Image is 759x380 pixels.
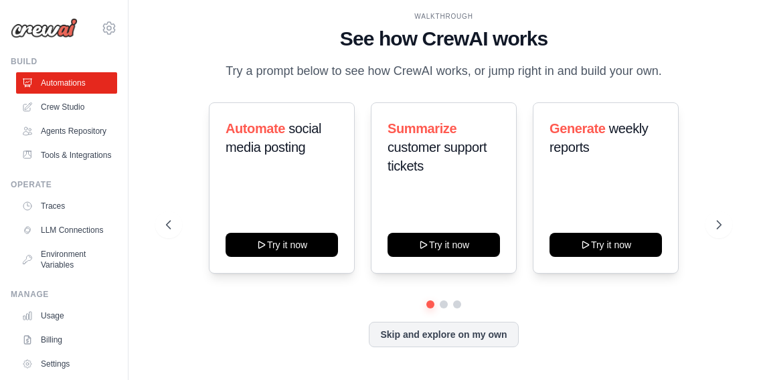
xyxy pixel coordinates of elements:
[219,62,669,81] p: Try a prompt below to see how CrewAI works, or jump right in and build your own.
[226,233,338,257] button: Try it now
[166,11,722,21] div: WALKTHROUGH
[388,233,500,257] button: Try it now
[11,289,117,300] div: Manage
[226,121,285,136] span: Automate
[16,353,117,375] a: Settings
[16,329,117,351] a: Billing
[550,121,606,136] span: Generate
[16,305,117,326] a: Usage
[388,140,487,173] span: customer support tickets
[16,219,117,241] a: LLM Connections
[16,244,117,276] a: Environment Variables
[16,72,117,94] a: Automations
[16,96,117,118] a: Crew Studio
[11,56,117,67] div: Build
[16,195,117,217] a: Traces
[16,145,117,166] a: Tools & Integrations
[550,233,662,257] button: Try it now
[369,322,518,347] button: Skip and explore on my own
[166,27,722,51] h1: See how CrewAI works
[388,121,456,136] span: Summarize
[11,179,117,190] div: Operate
[16,120,117,142] a: Agents Repository
[11,18,78,38] img: Logo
